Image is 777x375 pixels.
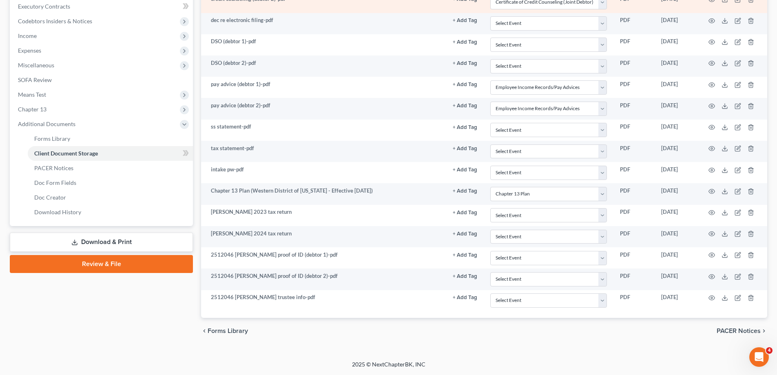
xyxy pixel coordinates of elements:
[717,328,761,334] span: PACER Notices
[18,91,46,98] span: Means Test
[18,18,92,24] span: Codebtors Insiders & Notices
[613,162,655,183] td: PDF
[18,32,37,39] span: Income
[11,73,193,87] a: SOFA Review
[201,98,446,119] td: pay advice (debtor 2)-pdf
[201,247,446,268] td: 2512046 [PERSON_NAME] proof of ID (debtor 1)-pdf
[613,13,655,34] td: PDF
[201,13,446,34] td: dec re electronic filing-pdf
[28,131,193,146] a: Forms Library
[613,205,655,226] td: PDF
[201,77,446,98] td: pay advice (debtor 1)-pdf
[453,146,477,151] button: + Add Tag
[453,189,477,194] button: + Add Tag
[655,226,699,247] td: [DATE]
[613,290,655,311] td: PDF
[28,205,193,220] a: Download History
[18,62,54,69] span: Miscellaneous
[613,268,655,290] td: PDF
[613,120,655,141] td: PDF
[201,183,446,204] td: Chapter 13 Plan (Western District of [US_STATE] - Effective [DATE])
[34,135,70,142] span: Forms Library
[613,98,655,119] td: PDF
[201,268,446,290] td: 2512046 [PERSON_NAME] proof of ID (debtor 2)-pdf
[453,253,477,258] button: + Add Tag
[34,194,66,201] span: Doc Creator
[655,290,699,311] td: [DATE]
[201,226,446,247] td: [PERSON_NAME] 2024 tax return
[613,55,655,77] td: PDF
[201,205,446,226] td: [PERSON_NAME] 2023 tax return
[766,347,773,354] span: 4
[453,208,477,216] a: + Add Tag
[655,120,699,141] td: [DATE]
[453,40,477,45] button: + Add Tag
[18,3,70,10] span: Executory Contracts
[201,162,446,183] td: intake pw-pdf
[453,144,477,152] a: + Add Tag
[655,268,699,290] td: [DATE]
[453,295,477,300] button: + Add Tag
[655,34,699,55] td: [DATE]
[655,77,699,98] td: [DATE]
[749,347,769,367] iframe: Intercom live chat
[208,328,248,334] span: Forms Library
[453,59,477,67] a: + Add Tag
[10,255,193,273] a: Review & File
[201,34,446,55] td: DSO (debtor 1)-pdf
[613,77,655,98] td: PDF
[453,251,477,259] a: + Add Tag
[201,120,446,141] td: ss statement-pdf
[453,210,477,215] button: + Add Tag
[655,141,699,162] td: [DATE]
[655,98,699,119] td: [DATE]
[717,328,767,334] button: PACER Notices chevron_right
[613,183,655,204] td: PDF
[655,247,699,268] td: [DATE]
[18,120,75,127] span: Additional Documents
[201,141,446,162] td: tax statement-pdf
[156,360,621,375] div: 2025 © NextChapterBK, INC
[613,247,655,268] td: PDF
[453,125,477,130] button: + Add Tag
[655,13,699,34] td: [DATE]
[453,18,477,23] button: + Add Tag
[655,205,699,226] td: [DATE]
[201,328,248,334] button: chevron_left Forms Library
[453,80,477,88] a: + Add Tag
[18,76,52,83] span: SOFA Review
[10,233,193,252] a: Download & Print
[453,16,477,24] a: + Add Tag
[34,150,98,157] span: Client Document Storage
[201,290,446,311] td: 2512046 [PERSON_NAME] trustee info-pdf
[201,55,446,77] td: DSO (debtor 2)-pdf
[453,82,477,87] button: + Add Tag
[453,274,477,279] button: + Add Tag
[613,226,655,247] td: PDF
[453,272,477,280] a: + Add Tag
[761,328,767,334] i: chevron_right
[453,167,477,173] button: + Add Tag
[655,183,699,204] td: [DATE]
[655,55,699,77] td: [DATE]
[28,190,193,205] a: Doc Creator
[453,230,477,237] a: + Add Tag
[18,47,41,54] span: Expenses
[28,161,193,175] a: PACER Notices
[453,38,477,45] a: + Add Tag
[453,293,477,301] a: + Add Tag
[655,162,699,183] td: [DATE]
[453,103,477,109] button: + Add Tag
[201,328,208,334] i: chevron_left
[453,61,477,66] button: + Add Tag
[453,231,477,237] button: + Add Tag
[28,146,193,161] a: Client Document Storage
[453,123,477,131] a: + Add Tag
[453,166,477,173] a: + Add Tag
[28,175,193,190] a: Doc Form Fields
[34,209,81,215] span: Download History
[613,34,655,55] td: PDF
[453,187,477,195] a: + Add Tag
[34,179,76,186] span: Doc Form Fields
[453,102,477,109] a: + Add Tag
